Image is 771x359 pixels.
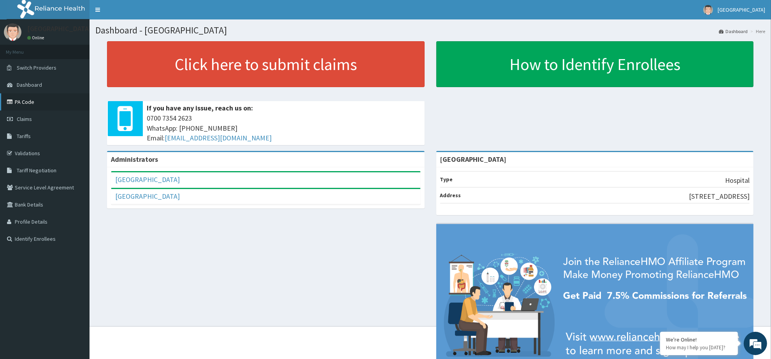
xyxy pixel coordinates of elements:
p: Hospital [725,175,750,186]
span: Switch Providers [17,64,56,71]
p: [STREET_ADDRESS] [689,191,750,201]
p: How may I help you today? [666,344,732,351]
strong: [GEOGRAPHIC_DATA] [440,155,507,164]
li: Here [748,28,765,35]
a: [GEOGRAPHIC_DATA] [115,192,180,201]
div: We're Online! [666,336,732,343]
b: Type [440,176,453,183]
img: d_794563401_company_1708531726252_794563401 [14,39,32,58]
span: Dashboard [17,81,42,88]
span: 0700 7354 2623 WhatsApp: [PHONE_NUMBER] Email: [147,113,421,143]
span: We're online! [45,98,107,177]
span: Tariffs [17,133,31,140]
h1: Dashboard - [GEOGRAPHIC_DATA] [95,25,765,35]
div: Chat with us now [40,44,131,54]
a: How to Identify Enrollees [436,41,754,87]
div: Minimize live chat window [128,4,146,23]
a: Online [27,35,46,40]
a: [GEOGRAPHIC_DATA] [115,175,180,184]
span: Tariff Negotiation [17,167,56,174]
p: [GEOGRAPHIC_DATA] [27,25,91,32]
img: User Image [703,5,713,15]
textarea: Type your message and hit 'Enter' [4,212,148,240]
a: Click here to submit claims [107,41,425,87]
a: [EMAIL_ADDRESS][DOMAIN_NAME] [165,133,272,142]
b: Administrators [111,155,158,164]
img: User Image [4,23,21,41]
span: Claims [17,116,32,123]
span: [GEOGRAPHIC_DATA] [718,6,765,13]
b: Address [440,192,461,199]
b: If you have any issue, reach us on: [147,103,253,112]
a: Dashboard [719,28,748,35]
